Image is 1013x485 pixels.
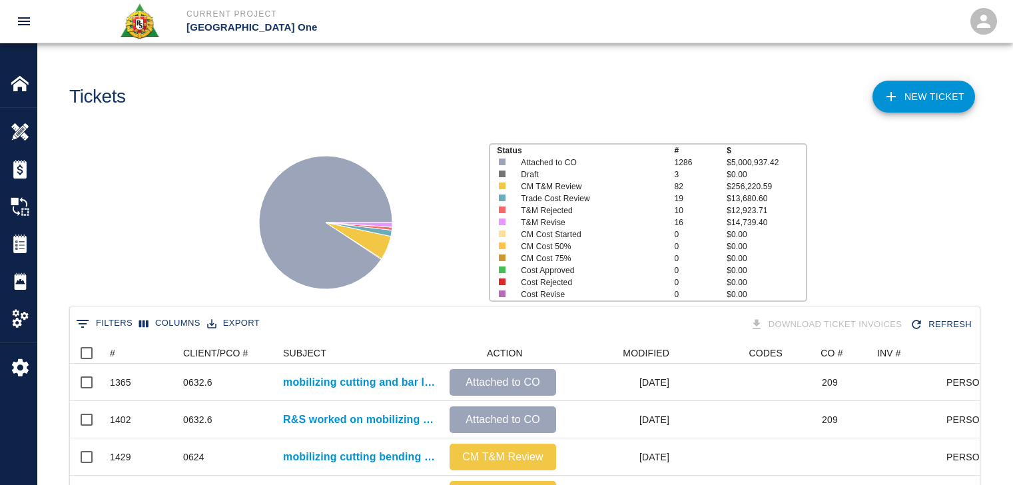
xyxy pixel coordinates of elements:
[183,376,212,389] div: 0632.6
[822,413,838,426] div: 209
[727,264,805,276] p: $0.00
[283,342,326,364] div: SUBJECT
[674,276,727,288] p: 0
[674,145,727,157] p: #
[521,264,659,276] p: Cost Approved
[821,342,843,364] div: CO #
[727,229,805,241] p: $0.00
[283,412,436,428] a: R&S worked on mobilizing cutting bending and chipping to expose...
[455,412,551,428] p: Attached to CO
[877,342,901,364] div: INV #
[674,181,727,193] p: 82
[204,313,263,334] button: Export
[183,413,212,426] div: 0632.6
[674,252,727,264] p: 0
[110,376,131,389] div: 1365
[521,252,659,264] p: CM Cost 75%
[73,313,136,334] button: Show filters
[487,342,523,364] div: ACTION
[727,169,805,181] p: $0.00
[103,342,176,364] div: #
[789,342,870,364] div: CO #
[521,181,659,193] p: CM T&M Review
[186,8,579,20] p: Current Project
[727,157,805,169] p: $5,000,937.42
[727,217,805,229] p: $14,739.40
[521,157,659,169] p: Attached to CO
[521,276,659,288] p: Cost Rejected
[183,450,204,464] div: 0624
[870,342,947,364] div: INV #
[907,313,977,336] button: Refresh
[674,229,727,241] p: 0
[676,342,789,364] div: CODES
[674,288,727,300] p: 0
[727,205,805,217] p: $12,923.71
[455,374,551,390] p: Attached to CO
[283,374,436,390] a: mobilizing cutting and bar locking for level #3 retail infills east side of head house, 2 locations.
[8,5,40,37] button: open drawer
[183,342,248,364] div: CLIENT/PCO #
[727,276,805,288] p: $0.00
[674,241,727,252] p: 0
[623,342,669,364] div: MODIFIED
[727,181,805,193] p: $256,220.59
[136,313,204,334] button: Select columns
[907,313,977,336] div: Refresh the list
[110,413,131,426] div: 1402
[563,401,676,438] div: [DATE]
[727,145,805,157] p: $
[69,86,126,108] h1: Tickets
[276,342,443,364] div: SUBJECT
[176,342,276,364] div: CLIENT/PCO #
[455,449,551,465] p: CM T&M Review
[521,217,659,229] p: T&M Revise
[749,342,783,364] div: CODES
[822,376,838,389] div: 209
[521,205,659,217] p: T&M Rejected
[110,342,115,364] div: #
[674,205,727,217] p: 10
[563,342,676,364] div: MODIFIED
[186,20,579,35] p: [GEOGRAPHIC_DATA] One
[521,229,659,241] p: CM Cost Started
[119,3,160,40] img: Roger & Sons Concrete
[674,217,727,229] p: 16
[521,241,659,252] p: CM Cost 50%
[872,81,975,113] a: NEW TICKET
[727,241,805,252] p: $0.00
[563,438,676,476] div: [DATE]
[946,421,1013,485] iframe: Chat Widget
[110,450,131,464] div: 1429
[674,169,727,181] p: 3
[443,342,563,364] div: ACTION
[674,193,727,205] p: 19
[727,193,805,205] p: $13,680.60
[727,252,805,264] p: $0.00
[521,169,659,181] p: Draft
[747,313,908,336] div: Tickets download in groups of 15
[727,288,805,300] p: $0.00
[283,449,436,465] a: mobilizing cutting bending and barlocking rebar for gate #14 level #2.5.
[563,364,676,401] div: [DATE]
[674,157,727,169] p: 1286
[674,264,727,276] p: 0
[521,288,659,300] p: Cost Revise
[497,145,674,157] p: Status
[521,193,659,205] p: Trade Cost Review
